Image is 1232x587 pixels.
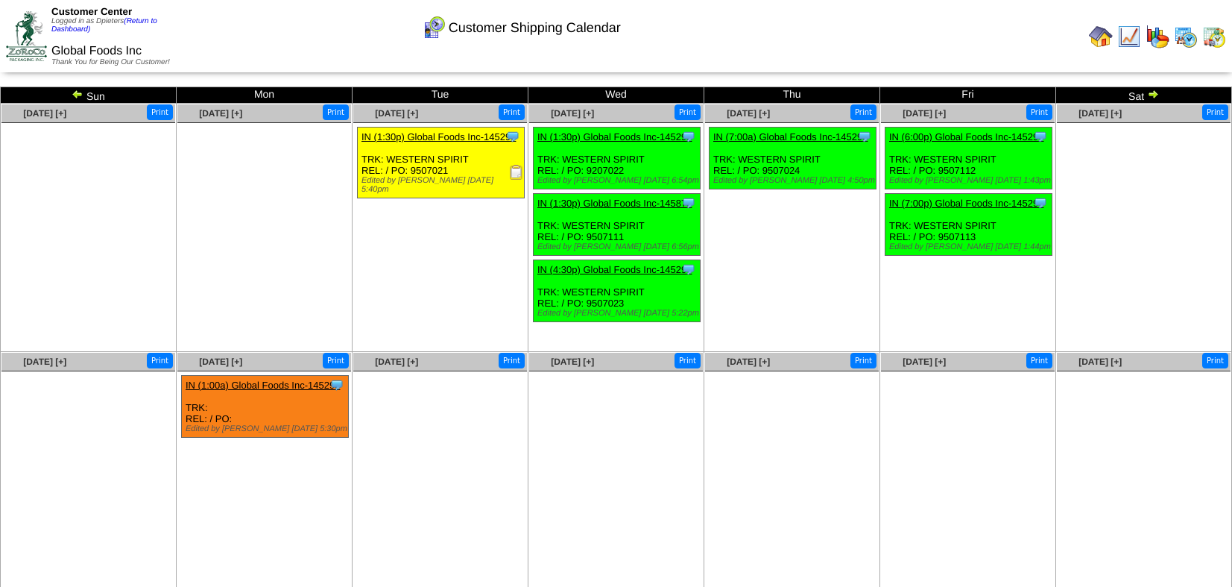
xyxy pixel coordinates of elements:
[710,128,876,189] div: TRK: WESTERN SPIRIT REL: / PO: 9507024
[1056,87,1232,104] td: Sat
[675,104,701,120] button: Print
[23,357,66,367] a: [DATE] [+]
[903,357,946,367] a: [DATE] [+]
[551,357,594,367] a: [DATE] [+]
[537,309,700,318] div: Edited by [PERSON_NAME] [DATE] 5:22pm
[422,16,446,40] img: calendarcustomer.gif
[1202,104,1228,120] button: Print
[505,129,520,144] img: Tooltip
[1,87,177,104] td: Sun
[1089,25,1113,48] img: home.gif
[499,104,525,120] button: Print
[534,194,701,256] div: TRK: WESTERN SPIRIT REL: / PO: 9507111
[675,353,701,368] button: Print
[147,353,173,368] button: Print
[681,195,696,210] img: Tooltip
[857,129,872,144] img: Tooltip
[528,87,704,104] td: Wed
[6,11,47,61] img: ZoRoCo_Logo(Green%26Foil)%20jpg.webp
[177,87,353,104] td: Mon
[499,353,525,368] button: Print
[353,87,528,104] td: Tue
[727,108,770,119] a: [DATE] [+]
[147,104,173,120] button: Print
[358,128,525,198] div: TRK: WESTERN SPIRIT REL: / PO: 9507021
[551,108,594,119] a: [DATE] [+]
[329,377,344,392] img: Tooltip
[713,176,876,185] div: Edited by [PERSON_NAME] [DATE] 4:50pm
[51,17,157,34] a: (Return to Dashboard)
[534,128,701,189] div: TRK: WESTERN SPIRIT REL: / PO: 9207022
[537,264,692,275] a: IN (4:30p) Global Foods Inc-145294
[199,357,242,367] a: [DATE] [+]
[1146,25,1169,48] img: graph.gif
[72,88,83,100] img: arrowleft.gif
[186,380,340,391] a: IN (1:00a) Global Foods Inc-145298
[361,176,524,194] div: Edited by [PERSON_NAME] [DATE] 5:40pm
[375,357,418,367] a: [DATE] [+]
[704,87,880,104] td: Thu
[681,129,696,144] img: Tooltip
[727,357,770,367] a: [DATE] [+]
[1202,353,1228,368] button: Print
[51,45,142,57] span: Global Foods Inc
[1026,104,1052,120] button: Print
[1033,195,1048,210] img: Tooltip
[323,104,349,120] button: Print
[713,131,868,142] a: IN (7:00a) Global Foods Inc-145295
[1117,25,1141,48] img: line_graph.gif
[1078,357,1122,367] a: [DATE] [+]
[51,58,170,66] span: Thank You for Being Our Customer!
[1026,353,1052,368] button: Print
[1078,108,1122,119] a: [DATE] [+]
[509,165,524,180] img: Receiving Document
[885,194,1052,256] div: TRK: WESTERN SPIRIT REL: / PO: 9507113
[885,128,1052,189] div: TRK: WESTERN SPIRIT REL: / PO: 9507112
[1174,25,1198,48] img: calendarprod.gif
[51,17,157,34] span: Logged in as Dpieters
[182,376,349,438] div: TRK: REL: / PO:
[534,260,701,322] div: TRK: WESTERN SPIRIT REL: / PO: 9507023
[1147,88,1159,100] img: arrowright.gif
[23,108,66,119] a: [DATE] [+]
[889,198,1043,209] a: IN (7:00p) Global Foods Inc-145297
[880,87,1056,104] td: Fri
[51,6,132,17] span: Customer Center
[323,353,349,368] button: Print
[186,424,348,433] div: Edited by [PERSON_NAME] [DATE] 5:30pm
[361,131,516,142] a: IN (1:30p) Global Foods Inc-145293
[889,242,1052,251] div: Edited by [PERSON_NAME] [DATE] 1:44pm
[537,198,692,209] a: IN (1:30p) Global Foods Inc-145875
[199,108,242,119] a: [DATE] [+]
[537,131,692,142] a: IN (1:30p) Global Foods Inc-145291
[850,353,876,368] button: Print
[889,131,1043,142] a: IN (6:00p) Global Foods Inc-145296
[1202,25,1226,48] img: calendarinout.gif
[889,176,1052,185] div: Edited by [PERSON_NAME] [DATE] 1:43pm
[850,104,876,120] button: Print
[1033,129,1048,144] img: Tooltip
[681,262,696,277] img: Tooltip
[537,242,700,251] div: Edited by [PERSON_NAME] [DATE] 6:56pm
[449,20,621,36] span: Customer Shipping Calendar
[903,108,946,119] a: [DATE] [+]
[375,108,418,119] a: [DATE] [+]
[537,176,700,185] div: Edited by [PERSON_NAME] [DATE] 6:54pm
